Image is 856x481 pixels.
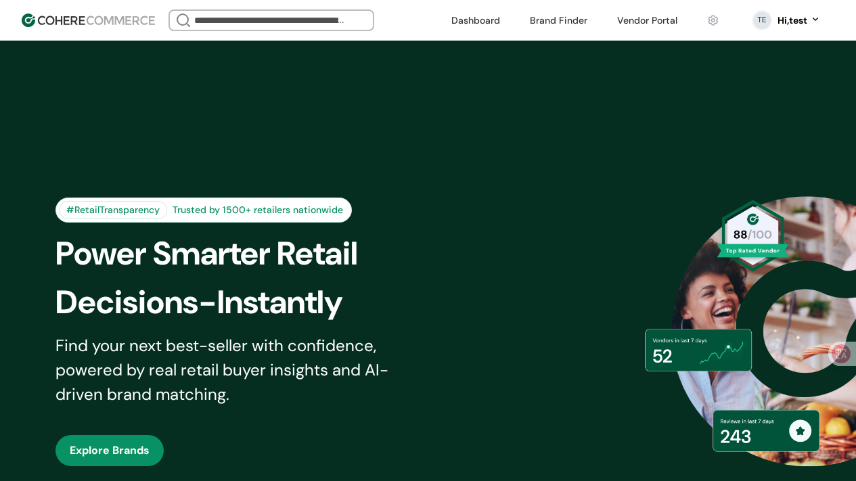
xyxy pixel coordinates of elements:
button: Hi,test [778,14,821,28]
div: Hi, test [778,14,807,28]
svg: 0 percent [752,10,772,30]
div: #RetailTransparency [59,201,167,219]
div: Trusted by 1500+ retailers nationwide [167,203,348,217]
div: Find your next best-seller with confidence, powered by real retail buyer insights and AI-driven b... [55,334,426,407]
div: Decisions-Instantly [55,278,445,327]
button: Explore Brands [55,435,164,466]
div: Power Smarter Retail [55,229,445,278]
img: Cohere Logo [22,14,155,27]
